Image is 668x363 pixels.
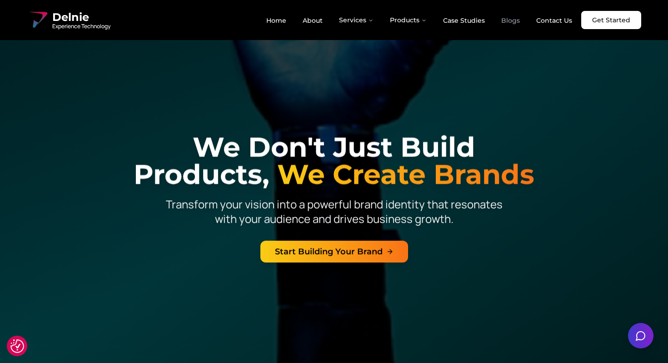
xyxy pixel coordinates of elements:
[436,13,492,28] a: Case Studies
[52,10,110,25] span: Delnie
[10,339,24,353] img: Revisit consent button
[295,13,330,28] a: About
[277,157,534,191] span: We Create Brands
[160,197,508,226] p: Transform your vision into a powerful brand identity that resonates with your audience and drives...
[27,9,110,31] a: Delnie Logo Full
[10,339,24,353] button: Cookie Settings
[259,11,579,29] nav: Main
[628,323,653,348] button: Open chat
[332,11,381,29] button: Services
[260,241,408,262] a: Start Building Your Brand
[27,9,49,31] img: Delnie Logo
[494,13,527,28] a: Blogs
[529,13,579,28] a: Contact Us
[52,23,110,30] span: Experience Technology
[259,13,294,28] a: Home
[383,11,434,29] button: Products
[134,130,475,191] span: We Don't Just Build Products,
[581,11,641,29] a: Get Started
